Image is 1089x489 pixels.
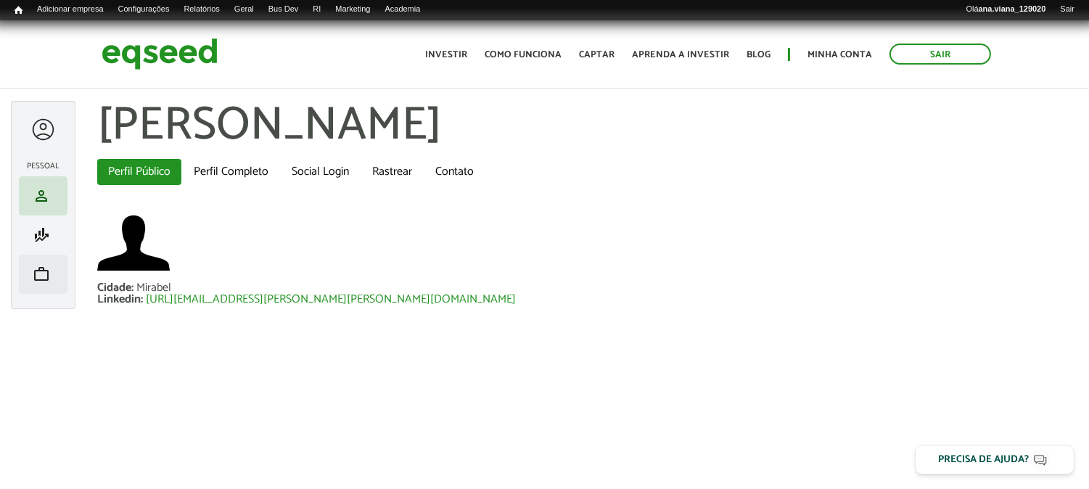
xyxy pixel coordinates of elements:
[281,159,360,185] a: Social Login
[747,50,770,59] a: Blog
[632,50,729,59] a: Aprenda a investir
[15,5,22,15] span: Início
[361,159,423,185] a: Rastrear
[22,187,64,205] a: person
[97,282,136,294] div: Cidade
[19,176,67,215] li: Meu perfil
[176,4,226,15] a: Relatórios
[131,278,133,297] span: :
[328,4,377,15] a: Marketing
[97,101,1078,152] h1: [PERSON_NAME]
[227,4,261,15] a: Geral
[146,294,516,305] a: [URL][EMAIL_ADDRESS][PERSON_NAME][PERSON_NAME][DOMAIN_NAME]
[261,4,306,15] a: Bus Dev
[425,50,467,59] a: Investir
[30,116,57,143] a: Expandir menu
[19,215,67,255] li: Minha simulação
[424,159,485,185] a: Contato
[97,207,170,279] img: Foto de Ana Viana
[102,35,218,73] img: EqSeed
[959,4,1053,15] a: Oláana.viana_129020
[33,187,50,205] span: person
[1053,4,1082,15] a: Sair
[97,207,170,279] a: Ver perfil do usuário.
[33,226,50,244] span: finance_mode
[22,266,64,283] a: work
[579,50,615,59] a: Captar
[19,162,67,170] h2: Pessoal
[141,289,143,309] span: :
[22,226,64,244] a: finance_mode
[136,282,171,294] div: Mirabel
[305,4,328,15] a: RI
[97,159,181,185] a: Perfil Público
[111,4,177,15] a: Configurações
[889,44,991,65] a: Sair
[33,266,50,283] span: work
[30,4,111,15] a: Adicionar empresa
[97,294,146,305] div: Linkedin
[183,159,279,185] a: Perfil Completo
[19,255,67,294] li: Meu portfólio
[378,4,428,15] a: Academia
[807,50,872,59] a: Minha conta
[7,4,30,17] a: Início
[979,4,1046,13] strong: ana.viana_129020
[485,50,562,59] a: Como funciona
